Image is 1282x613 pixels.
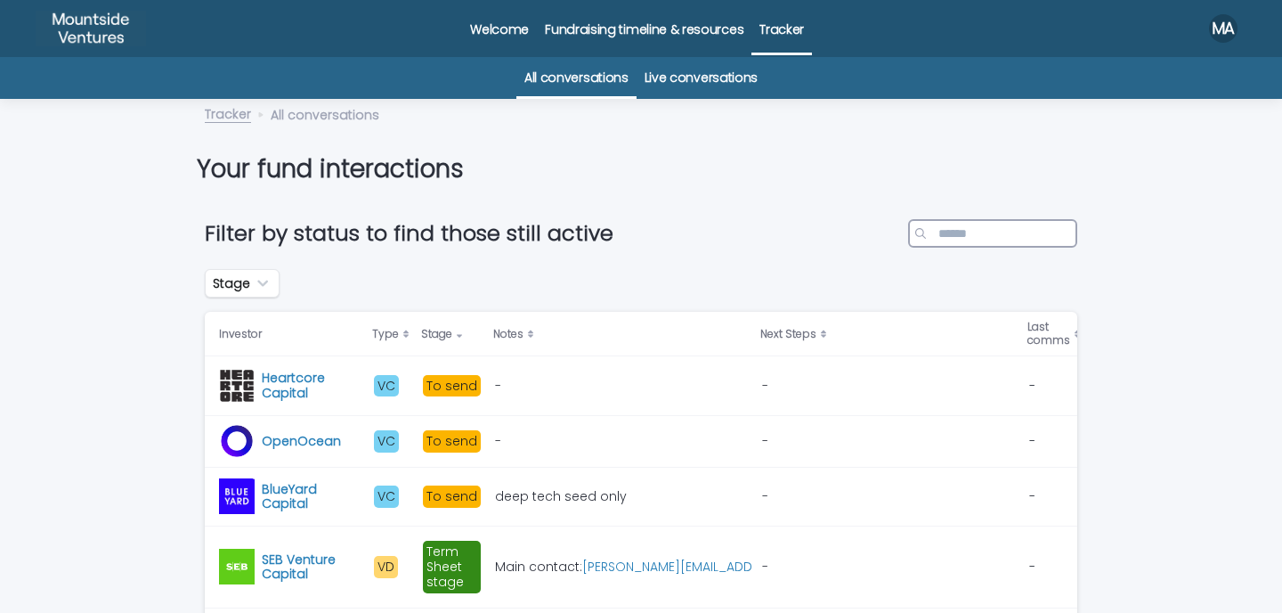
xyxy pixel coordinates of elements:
p: Investor [219,324,262,344]
p: - [1029,379,1080,394]
div: VC [374,430,399,453]
p: Next Steps [760,324,816,344]
button: Stage [205,269,280,298]
div: - [762,379,768,394]
div: To send [423,375,481,397]
input: Search [908,219,1077,248]
tr: SEB Venture Capital VDTerm Sheet stageMain contact:[PERSON_NAME][EMAIL_ADDRESS][PERSON_NAME][DOMA... [205,527,1108,608]
tr: Heartcore Capital VCTo send- - - [205,356,1108,416]
tr: OpenOcean VCTo send- - - [205,415,1108,467]
div: VD [374,556,398,578]
div: To send [423,430,481,453]
p: Last comms [1027,317,1070,350]
div: - [495,379,501,394]
p: All conversations [271,103,379,123]
a: Tracker [205,102,251,123]
h1: Filter by status to find those still active [205,221,901,247]
div: VC [374,375,399,397]
p: Stage [421,324,452,344]
div: - [762,434,768,449]
img: twZmyNITGKVq2kBU3Vg1 [36,11,146,46]
a: Live conversations [645,57,758,99]
div: - [762,560,768,575]
tr: BlueYard Capital VCTo senddeep tech seed only - - [205,467,1108,527]
div: Main contact: . We have a good relationship with her, as well as with her colleagues: and . [495,560,748,575]
p: Type [372,324,399,344]
h1: Your fund interactions [197,154,1069,184]
a: OpenOcean [262,434,341,449]
div: To send [423,486,481,508]
p: Notes [493,324,523,344]
a: All conversations [524,57,629,99]
p: - [1029,434,1080,449]
div: MA [1209,14,1237,43]
div: Term Sheet stage [423,541,481,593]
p: - [1029,560,1080,575]
p: - [1029,489,1080,504]
div: - [762,489,768,504]
a: BlueYard Capital [262,482,360,512]
a: SEB Venture Capital [262,552,360,583]
a: [PERSON_NAME][EMAIL_ADDRESS][PERSON_NAME][DOMAIN_NAME] [582,558,984,576]
a: Heartcore Capital [262,371,360,401]
div: deep tech seed only [495,489,627,504]
div: VC [374,486,399,508]
div: - [495,434,501,449]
